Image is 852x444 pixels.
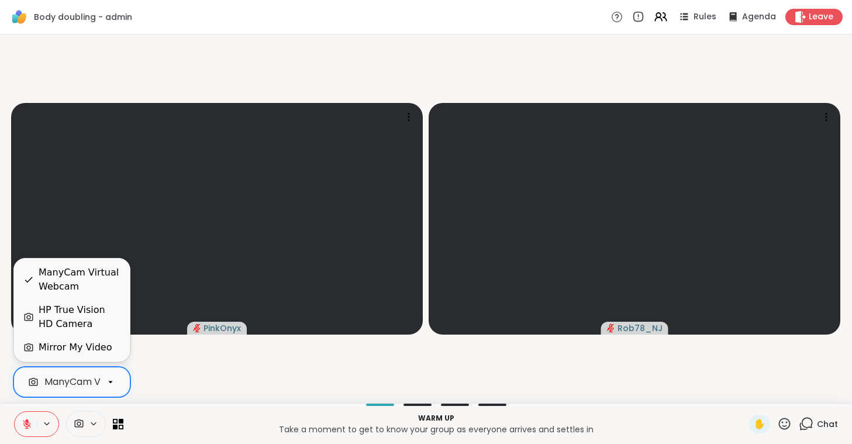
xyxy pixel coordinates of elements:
span: Chat [817,418,838,430]
div: ManyCam Virtual Webcam [39,266,120,294]
div: Mirror My Video [39,340,112,354]
span: audio-muted [193,324,201,332]
span: Rob78_NJ [618,322,663,334]
span: Agenda [742,11,776,23]
span: Body doubling - admin [34,11,132,23]
span: audio-muted [607,324,615,332]
img: ShareWell Logomark [9,7,29,27]
div: HP True Vision HD Camera [39,303,120,331]
p: Take a moment to get to know your group as everyone arrives and settles in [130,424,742,435]
span: PinkOnyx [203,322,241,334]
span: Leave [809,11,833,23]
span: Rules [694,11,716,23]
div: ManyCam Virtual Webcam [44,375,169,389]
p: Warm up [130,413,742,424]
span: ✋ [754,417,765,431]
